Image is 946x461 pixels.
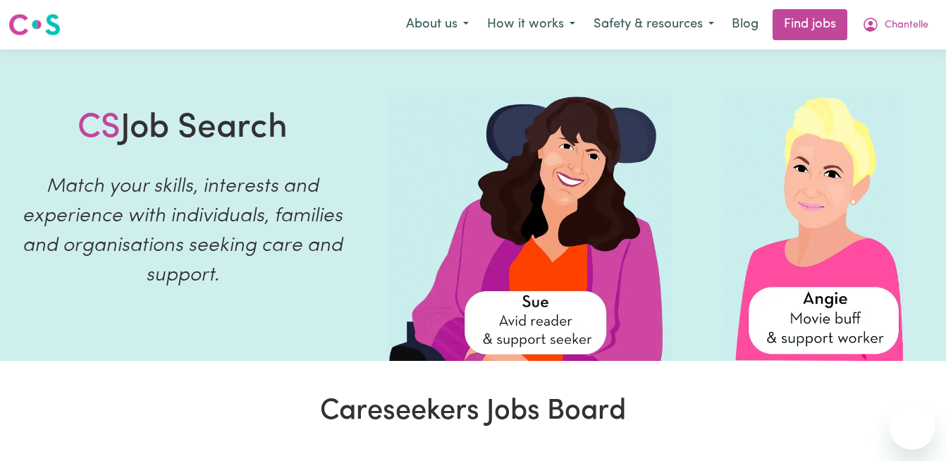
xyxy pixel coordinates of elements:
[853,10,938,39] button: My Account
[885,18,928,33] span: Chantelle
[397,10,478,39] button: About us
[890,405,935,450] iframe: Button to launch messaging window, conversation in progress
[78,109,288,149] h1: Job Search
[8,12,61,37] img: Careseekers logo
[773,9,847,40] a: Find jobs
[584,10,723,39] button: Safety & resources
[78,111,121,145] span: CS
[478,10,584,39] button: How it works
[8,8,61,41] a: Careseekers logo
[723,9,767,40] a: Blog
[17,172,348,290] p: Match your skills, interests and experience with individuals, families and organisations seeking ...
